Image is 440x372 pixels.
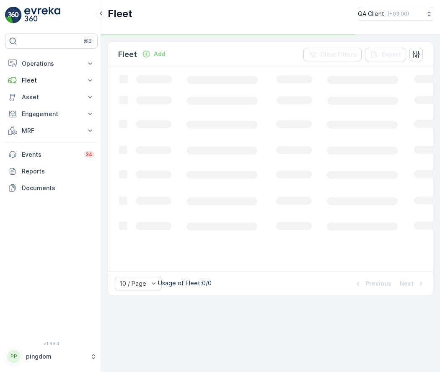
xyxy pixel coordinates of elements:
[26,352,86,361] p: pingdom
[22,110,81,118] p: Engagement
[154,50,166,58] p: Add
[358,7,433,21] button: QA Client(+03:00)
[5,341,98,346] span: v 1.49.3
[22,76,81,85] p: Fleet
[5,122,98,139] button: MRF
[7,350,21,363] div: PP
[108,7,132,21] p: Fleet
[22,184,94,192] p: Documents
[5,7,22,23] img: logo
[5,55,98,72] button: Operations
[22,59,81,68] p: Operations
[353,279,392,289] button: Previous
[358,10,384,18] p: QA Client
[118,49,137,60] p: Fleet
[5,106,98,122] button: Engagement
[139,49,169,59] button: Add
[388,10,409,17] p: ( +03:00 )
[5,89,98,106] button: Asset
[22,150,79,159] p: Events
[24,7,60,23] img: logo_light-DOdMpM7g.png
[22,167,94,176] p: Reports
[158,279,212,287] p: Usage of Fleet : 0/0
[303,48,362,61] button: Clear Filters
[365,48,406,61] button: Export
[85,151,93,158] p: 34
[382,50,401,59] p: Export
[400,279,414,288] p: Next
[22,127,81,135] p: MRF
[5,146,98,163] a: Events34
[365,279,391,288] p: Previous
[320,50,357,59] p: Clear Filters
[22,93,81,101] p: Asset
[5,163,98,180] a: Reports
[5,180,98,196] a: Documents
[399,279,426,289] button: Next
[5,348,98,365] button: PPpingdom
[5,72,98,89] button: Fleet
[83,38,92,44] p: ⌘B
